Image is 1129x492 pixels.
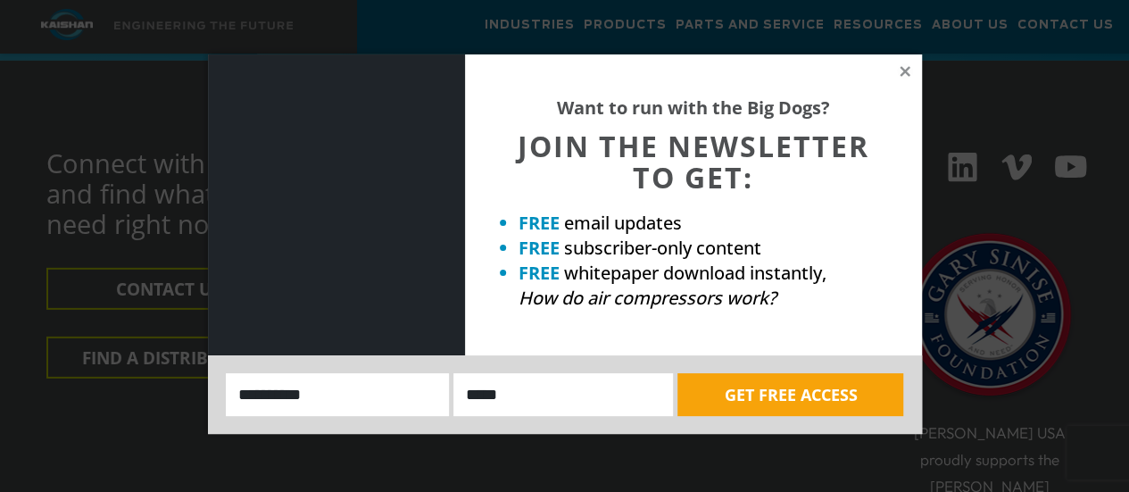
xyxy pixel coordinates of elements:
strong: Want to run with the Big Dogs? [557,96,830,120]
button: GET FREE ACCESS [677,373,903,416]
strong: FREE [519,261,560,285]
span: JOIN THE NEWSLETTER TO GET: [518,127,869,196]
strong: FREE [519,236,560,260]
span: email updates [564,211,682,235]
strong: FREE [519,211,560,235]
em: How do air compressors work? [519,286,776,310]
input: Name: [226,373,450,416]
button: Close [897,63,913,79]
span: whitepaper download instantly, [564,261,826,285]
span: subscriber-only content [564,236,761,260]
input: Email [453,373,673,416]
